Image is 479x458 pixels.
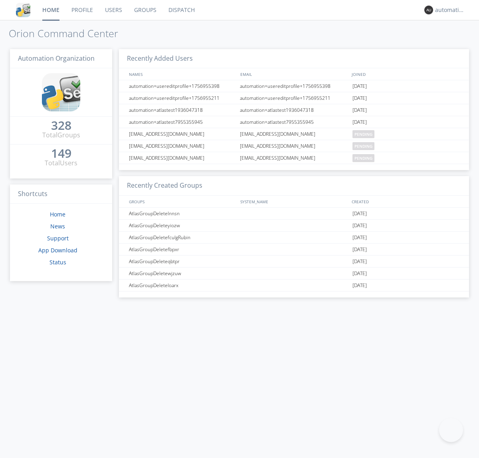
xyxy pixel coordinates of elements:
[127,92,238,104] div: automation+usereditprofile+1756955211
[119,49,469,69] h3: Recently Added Users
[238,140,350,152] div: [EMAIL_ADDRESS][DOMAIN_NAME]
[51,149,71,159] a: 149
[127,268,238,279] div: AtlasGroupDeletewjzuw
[127,208,238,219] div: AtlasGroupDeletelnnsn
[352,130,374,138] span: pending
[352,116,367,128] span: [DATE]
[352,220,367,232] span: [DATE]
[238,68,350,80] div: EMAIL
[238,128,350,140] div: [EMAIL_ADDRESS][DOMAIN_NAME]
[352,154,374,162] span: pending
[50,222,65,230] a: News
[18,54,95,63] span: Automation Organization
[352,232,367,244] span: [DATE]
[352,80,367,92] span: [DATE]
[119,152,469,164] a: [EMAIL_ADDRESS][DOMAIN_NAME][EMAIL_ADDRESS][DOMAIN_NAME]pending
[350,196,461,207] div: CREATED
[424,6,433,14] img: 373638.png
[51,121,71,129] div: 328
[47,234,69,242] a: Support
[51,149,71,157] div: 149
[127,244,238,255] div: AtlasGroupDeletefbpxr
[119,116,469,128] a: automation+atlastest7955355945automation+atlastest7955355945[DATE]
[127,152,238,164] div: [EMAIL_ADDRESS][DOMAIN_NAME]
[51,121,71,131] a: 328
[119,232,469,244] a: AtlasGroupDeletefculgRubin[DATE]
[238,80,350,92] div: automation+usereditprofile+1756955398
[238,116,350,128] div: automation+atlastest7955355945
[119,176,469,196] h3: Recently Created Groups
[352,244,367,256] span: [DATE]
[352,208,367,220] span: [DATE]
[45,159,77,168] div: Total Users
[238,92,350,104] div: automation+usereditprofile+1756955211
[119,80,469,92] a: automation+usereditprofile+1756955398automation+usereditprofile+1756955398[DATE]
[49,258,66,266] a: Status
[127,104,238,116] div: automation+atlastest1936047318
[435,6,465,14] div: automation+atlas0035
[119,140,469,152] a: [EMAIL_ADDRESS][DOMAIN_NAME][EMAIL_ADDRESS][DOMAIN_NAME]pending
[119,244,469,256] a: AtlasGroupDeletefbpxr[DATE]
[352,92,367,104] span: [DATE]
[352,256,367,268] span: [DATE]
[439,418,463,442] iframe: Toggle Customer Support
[119,104,469,116] a: automation+atlastest1936047318automation+atlastest1936047318[DATE]
[127,196,236,207] div: GROUPS
[119,220,469,232] a: AtlasGroupDeleteyiozw[DATE]
[127,128,238,140] div: [EMAIL_ADDRESS][DOMAIN_NAME]
[352,280,367,291] span: [DATE]
[119,280,469,291] a: AtlasGroupDeleteloarx[DATE]
[238,196,350,207] div: SYSTEM_NAME
[50,210,65,218] a: Home
[352,142,374,150] span: pending
[119,128,469,140] a: [EMAIL_ADDRESS][DOMAIN_NAME][EMAIL_ADDRESS][DOMAIN_NAME]pending
[119,268,469,280] a: AtlasGroupDeletewjzuw[DATE]
[127,140,238,152] div: [EMAIL_ADDRESS][DOMAIN_NAME]
[350,68,461,80] div: JOINED
[119,256,469,268] a: AtlasGroupDeleteqbtpr[DATE]
[352,104,367,116] span: [DATE]
[42,131,80,140] div: Total Groups
[119,92,469,104] a: automation+usereditprofile+1756955211automation+usereditprofile+1756955211[DATE]
[42,73,80,111] img: cddb5a64eb264b2086981ab96f4c1ba7
[10,184,112,204] h3: Shortcuts
[127,116,238,128] div: automation+atlastest7955355945
[127,80,238,92] div: automation+usereditprofile+1756955398
[238,152,350,164] div: [EMAIL_ADDRESS][DOMAIN_NAME]
[238,104,350,116] div: automation+atlastest1936047318
[127,220,238,231] div: AtlasGroupDeleteyiozw
[127,280,238,291] div: AtlasGroupDeleteloarx
[16,3,30,17] img: cddb5a64eb264b2086981ab96f4c1ba7
[127,68,236,80] div: NAMES
[127,256,238,267] div: AtlasGroupDeleteqbtpr
[38,246,77,254] a: App Download
[127,232,238,243] div: AtlasGroupDeletefculgRubin
[119,208,469,220] a: AtlasGroupDeletelnnsn[DATE]
[352,268,367,280] span: [DATE]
